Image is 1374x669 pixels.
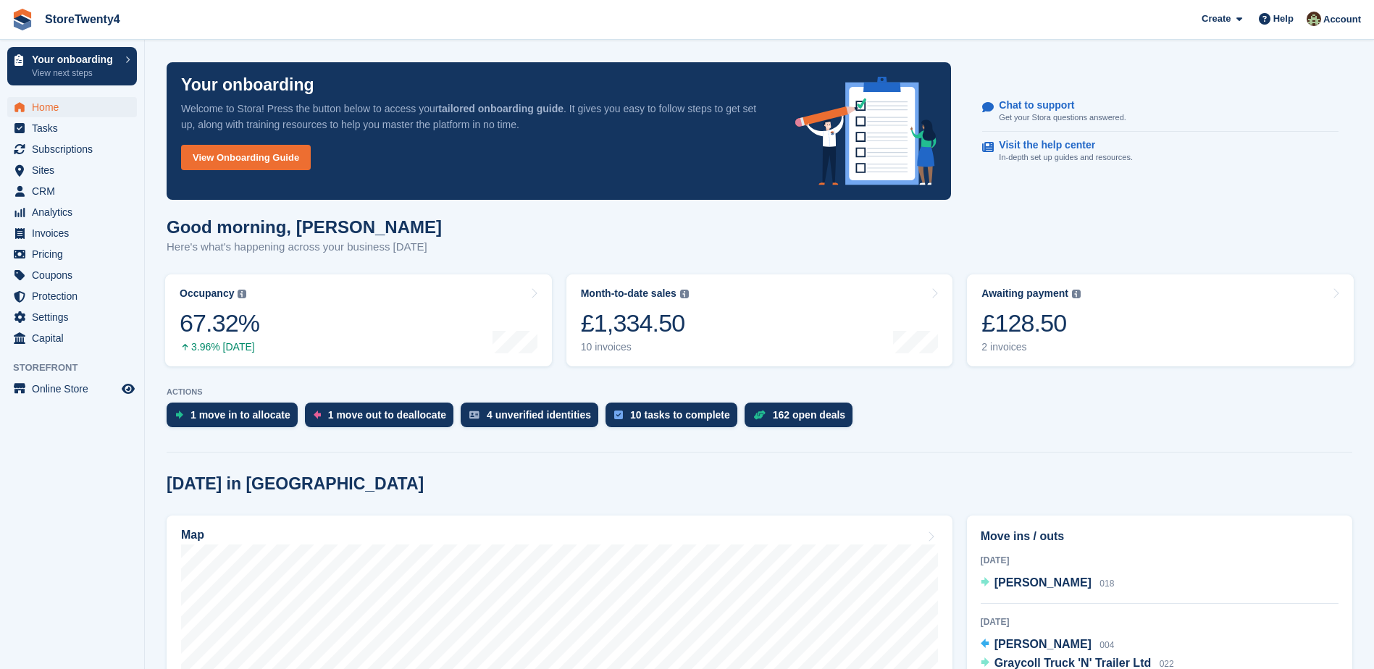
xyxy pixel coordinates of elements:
a: menu [7,244,137,264]
span: Coupons [32,265,119,285]
span: Create [1202,12,1231,26]
p: Get your Stora questions answered. [999,111,1126,124]
span: Settings [32,307,119,327]
img: icon-info-grey-7440780725fd019a000dd9b08b2336e03edf1995a4989e88bcd33f0948082b44.svg [680,290,689,298]
span: Capital [32,328,119,348]
img: icon-info-grey-7440780725fd019a000dd9b08b2336e03edf1995a4989e88bcd33f0948082b44.svg [238,290,246,298]
a: Occupancy 67.32% 3.96% [DATE] [165,274,552,366]
div: Awaiting payment [981,287,1068,300]
img: verify_identity-adf6edd0f0f0b5bbfe63781bf79b02c33cf7c696d77639b501bdc392416b5a36.svg [469,411,479,419]
img: stora-icon-8386f47178a22dfd0bd8f6a31ec36ba5ce8667c1dd55bd0f319d3a0aa187defe.svg [12,9,33,30]
img: task-75834270c22a3079a89374b754ae025e5fb1db73e45f91037f5363f120a921f8.svg [614,411,623,419]
div: 10 invoices [581,341,689,353]
span: Invoices [32,223,119,243]
p: Your onboarding [181,77,314,93]
div: 1 move out to deallocate [328,409,446,421]
span: Tasks [32,118,119,138]
div: Month-to-date sales [581,287,676,300]
a: Month-to-date sales £1,334.50 10 invoices [566,274,953,366]
a: Visit the help center In-depth set up guides and resources. [982,132,1339,171]
div: 162 open deals [773,409,845,421]
div: 1 move in to allocate [190,409,290,421]
a: menu [7,139,137,159]
p: Your onboarding [32,54,118,64]
span: Analytics [32,202,119,222]
p: In-depth set up guides and resources. [999,151,1133,164]
a: menu [7,265,137,285]
strong: tailored onboarding guide [438,103,564,114]
img: icon-info-grey-7440780725fd019a000dd9b08b2336e03edf1995a4989e88bcd33f0948082b44.svg [1072,290,1081,298]
a: menu [7,118,137,138]
h1: Good morning, [PERSON_NAME] [167,217,442,237]
span: [PERSON_NAME] [994,638,1092,650]
img: move_ins_to_allocate_icon-fdf77a2bb77ea45bf5b3d319d69a93e2d87916cf1d5bf7949dd705db3b84f3ca.svg [175,411,183,419]
a: menu [7,307,137,327]
a: StoreTwenty4 [39,7,126,31]
a: [PERSON_NAME] 018 [981,574,1115,593]
p: Visit the help center [999,139,1121,151]
p: Welcome to Stora! Press the button below to access your . It gives you easy to follow steps to ge... [181,101,772,132]
a: Your onboarding View next steps [7,47,137,85]
a: View Onboarding Guide [181,145,311,170]
a: Awaiting payment £128.50 2 invoices [967,274,1354,366]
p: Here's what's happening across your business [DATE] [167,239,442,256]
a: menu [7,379,137,399]
span: CRM [32,181,119,201]
a: 162 open deals [745,403,860,434]
div: 2 invoices [981,341,1081,353]
a: menu [7,223,137,243]
span: Subscriptions [32,139,119,159]
a: 1 move out to deallocate [305,403,461,434]
div: 10 tasks to complete [630,409,730,421]
span: Help [1273,12,1294,26]
div: £1,334.50 [581,308,689,338]
div: £128.50 [981,308,1081,338]
a: 10 tasks to complete [606,403,745,434]
a: menu [7,202,137,222]
div: [DATE] [981,615,1339,628]
div: 67.32% [180,308,259,338]
a: 1 move in to allocate [167,403,305,434]
a: menu [7,328,137,348]
span: 004 [1099,640,1114,650]
p: View next steps [32,67,118,80]
a: Preview store [120,380,137,397]
img: Lee Hanlon [1307,12,1321,26]
a: menu [7,286,137,306]
span: Online Store [32,379,119,399]
p: ACTIONS [167,387,1352,397]
div: [DATE] [981,554,1339,567]
span: Sites [32,160,119,180]
h2: Move ins / outs [981,528,1339,545]
span: Home [32,97,119,117]
span: Protection [32,286,119,306]
span: Storefront [13,361,144,375]
span: Graycoll Truck 'N' Trailer Ltd [994,657,1152,669]
span: Account [1323,12,1361,27]
img: onboarding-info-6c161a55d2c0e0a8cae90662b2fe09162a5109e8cc188191df67fb4f79e88e88.svg [795,77,937,185]
span: Pricing [32,244,119,264]
a: menu [7,160,137,180]
span: 018 [1099,578,1114,589]
div: Occupancy [180,287,234,300]
a: Chat to support Get your Stora questions answered. [982,92,1339,132]
h2: [DATE] in [GEOGRAPHIC_DATA] [167,474,424,494]
a: 4 unverified identities [461,403,606,434]
a: menu [7,181,137,201]
img: move_outs_to_deallocate_icon-f764333ba52eb49d3ac5e1228854f67142a1ed5810a6f6cc68b1a99e826820c5.svg [314,411,321,419]
div: 4 unverified identities [487,409,591,421]
a: menu [7,97,137,117]
img: deal-1b604bf984904fb50ccaf53a9ad4b4a5d6e5aea283cecdc64d6e3604feb123c2.svg [753,410,766,420]
span: [PERSON_NAME] [994,576,1092,589]
span: 022 [1160,659,1174,669]
div: 3.96% [DATE] [180,341,259,353]
h2: Map [181,529,204,542]
a: [PERSON_NAME] 004 [981,636,1115,655]
p: Chat to support [999,99,1114,111]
